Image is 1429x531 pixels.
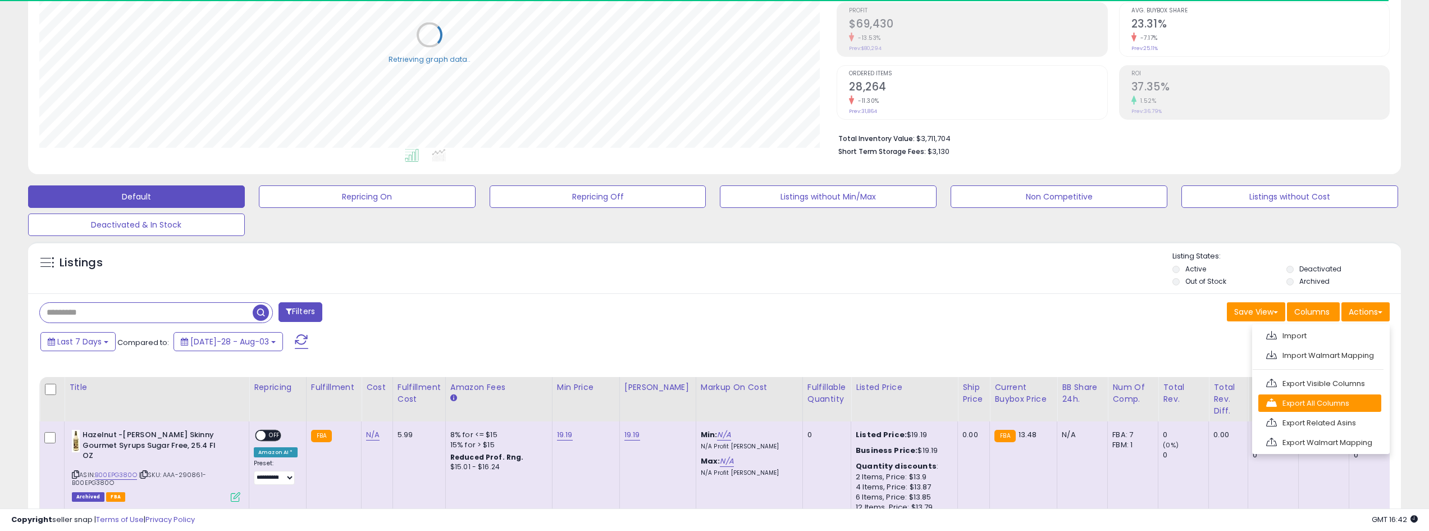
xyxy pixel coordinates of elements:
[311,430,332,442] small: FBA
[96,514,144,525] a: Terms of Use
[72,470,206,487] span: | SKU: AAA-290861-B00EPG380O
[11,515,195,525] div: seller snap | |
[624,429,640,441] a: 19.19
[701,382,798,393] div: Markup on Cost
[624,382,691,393] div: [PERSON_NAME]
[1299,264,1341,274] label: Deactivated
[856,429,907,440] b: Listed Price:
[854,34,881,42] small: -13.53%
[701,469,794,477] p: N/A Profit [PERSON_NAME]
[1172,251,1401,262] p: Listing States:
[1253,450,1298,460] div: 0
[95,470,137,480] a: B00EPG380O
[1258,327,1381,344] a: Import
[1185,276,1226,286] label: Out of Stock
[398,430,437,440] div: 5.99
[106,492,125,502] span: FBA
[1213,382,1243,417] div: Total Rev. Diff.
[1258,394,1381,412] a: Export All Columns
[279,302,322,322] button: Filters
[854,97,879,105] small: -11.30%
[1131,45,1158,52] small: Prev: 25.11%
[849,108,877,115] small: Prev: 31,864
[1131,8,1389,14] span: Avg. Buybox Share
[1258,347,1381,364] a: Import Walmart Mapping
[856,446,949,456] div: $19.19
[1372,514,1418,525] span: 2025-08-11 16:42 GMT
[838,131,1381,144] li: $3,711,704
[389,54,471,64] div: Retrieving graph data..
[450,382,547,393] div: Amazon Fees
[807,382,846,405] div: Fulfillable Quantity
[11,514,52,525] strong: Copyright
[856,472,949,482] div: 2 Items, Price: $13.9
[1112,382,1153,405] div: Num of Comp.
[856,482,949,492] div: 4 Items, Price: $13.87
[849,45,882,52] small: Prev: $80,294
[720,456,733,467] a: N/A
[1131,17,1389,33] h2: 23.31%
[1299,276,1330,286] label: Archived
[1062,382,1103,405] div: BB Share 24h.
[717,429,731,441] a: N/A
[856,445,917,456] b: Business Price:
[962,430,981,440] div: 0.00
[1136,34,1158,42] small: -7.17%
[994,382,1052,405] div: Current Buybox Price
[1062,430,1099,440] div: N/A
[1019,429,1037,440] span: 13.48
[311,382,357,393] div: Fulfillment
[398,382,441,405] div: Fulfillment Cost
[701,443,794,451] p: N/A Profit [PERSON_NAME]
[40,332,116,351] button: Last 7 Days
[849,80,1107,96] h2: 28,264
[1131,71,1389,77] span: ROI
[1163,430,1208,440] div: 0
[69,382,244,393] div: Title
[1163,441,1179,450] small: (0%)
[701,456,720,466] b: Max:
[1131,108,1162,115] small: Prev: 36.79%
[450,462,544,472] div: $15.01 - $16.24
[1258,434,1381,451] a: Export Walmart Mapping
[72,492,104,502] span: Listings that have been deleted from Seller Central
[1294,306,1330,317] span: Columns
[856,461,949,471] div: :
[838,134,915,143] b: Total Inventory Value:
[72,430,240,501] div: ASIN:
[849,71,1107,77] span: Ordered Items
[720,185,937,208] button: Listings without Min/Max
[28,214,245,236] button: Deactivated & In Stock
[145,514,195,525] a: Privacy Policy
[1213,430,1239,440] div: 0.00
[60,255,103,271] h5: Listings
[1341,302,1390,321] button: Actions
[72,430,80,452] img: 31ol2dHCAFL._SL40_.jpg
[701,429,718,440] b: Min:
[366,429,380,441] a: N/A
[849,8,1107,14] span: Profit
[83,430,219,464] b: Hazelnut -[PERSON_NAME] Skinny Gourmet Syrups Sugar Free, 25.4 Fl OZ
[366,382,388,393] div: Cost
[1181,185,1398,208] button: Listings without Cost
[1185,264,1206,274] label: Active
[450,393,457,403] small: Amazon Fees.
[450,430,544,440] div: 8% for <= $15
[254,460,298,485] div: Preset:
[1258,414,1381,432] a: Export Related Asins
[1112,440,1149,450] div: FBM: 1
[557,382,615,393] div: Min Price
[1227,302,1285,321] button: Save View
[1163,450,1208,460] div: 0
[696,377,802,421] th: The percentage added to the cost of goods (COGS) that forms the calculator for Min & Max prices.
[807,430,842,440] div: 0
[259,185,476,208] button: Repricing On
[254,447,298,457] div: Amazon AI *
[951,185,1167,208] button: Non Competitive
[450,452,524,462] b: Reduced Prof. Rng.
[190,336,269,347] span: [DATE]-28 - Aug-03
[1163,382,1204,405] div: Total Rev.
[557,429,573,441] a: 19.19
[117,337,169,348] span: Compared to:
[1136,97,1157,105] small: 1.52%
